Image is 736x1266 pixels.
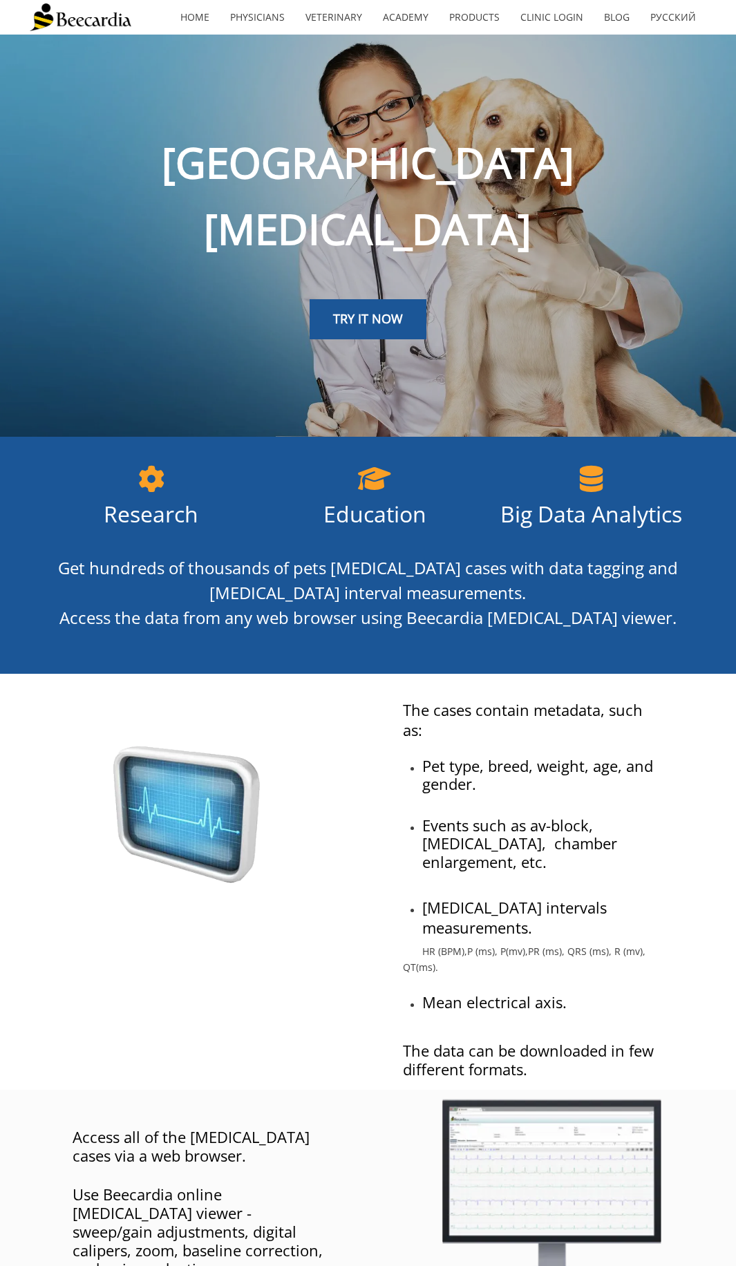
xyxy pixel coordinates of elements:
span: Events such as av-block, [MEDICAL_DATA], chamber enlargement, etc. [422,815,617,872]
span: Research [104,499,198,529]
a: Русский [640,1,706,33]
span: Mean electrical axis. [422,992,567,1012]
span: [GEOGRAPHIC_DATA][MEDICAL_DATA] [162,134,574,257]
span: Access all of the [MEDICAL_DATA] cases via a web browser. [73,1126,310,1166]
span: Education [323,499,426,529]
a: Blog [594,1,640,33]
a: Academy [372,1,439,33]
span: [MEDICAL_DATA] intervals measurements. [422,897,607,938]
span: Access the data from any web browser using Beecardia [MEDICAL_DATA] viewer. [59,606,677,629]
span: The cases contain metadata, such as: [403,699,643,740]
img: Professional quality medical sensors connected to Beecardia cloud service via smartphone, tablet ... [70,728,296,896]
a: home [170,1,220,33]
a: Veterinary [295,1,372,33]
a: TRY IT NOW [310,299,426,339]
span: HR (BPM), [422,945,467,958]
a: Physicians [220,1,295,33]
span: Big Data Analytics [500,499,682,529]
span: Pet type, breed, weight, age, and gender. [422,755,653,794]
span: TRY IT NOW [333,310,403,327]
span: The data can be downloaded in few different formats. [403,1040,654,1079]
span: P (ms), P(mv), [467,945,528,958]
span: Get hundreds of thousands of pets [MEDICAL_DATA] cases with data tagging and [MEDICAL_DATA] inter... [58,556,678,604]
a: Products [439,1,510,33]
a: Clinic Login [510,1,594,33]
img: Beecardia [30,3,131,31]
